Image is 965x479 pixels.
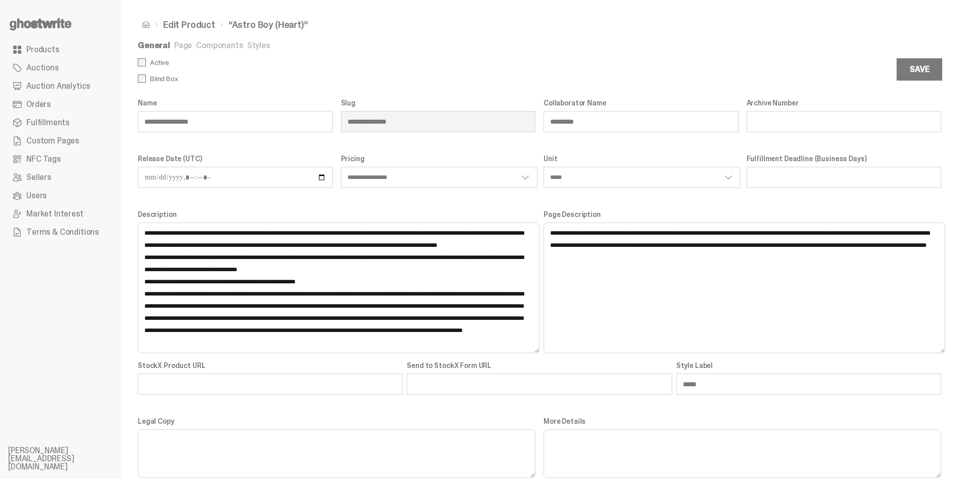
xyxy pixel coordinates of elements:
[26,46,59,54] span: Products
[8,59,113,77] a: Auctions
[910,65,929,73] div: Save
[138,99,333,107] label: Name
[544,155,739,163] label: Unit
[163,20,215,29] a: Edit Product
[26,100,51,108] span: Orders
[897,58,942,81] button: Save
[676,361,941,370] label: Style Label
[26,137,79,145] span: Custom Pages
[174,40,192,51] a: Page
[26,192,47,200] span: Users
[247,40,270,51] a: Styles
[544,99,739,107] label: Collaborator Name
[26,173,51,181] span: Sellers
[138,58,539,66] label: Active
[26,228,99,236] span: Terms & Conditions
[196,40,243,51] a: Components
[138,155,333,163] label: Release Date (UTC)
[544,417,941,425] label: More Details
[138,58,146,66] input: Active
[26,64,59,72] span: Auctions
[26,155,61,163] span: NFC Tags
[8,41,113,59] a: Products
[8,77,113,95] a: Auction Analytics
[138,75,146,83] input: Blind Box
[8,150,113,168] a: NFC Tags
[26,119,69,127] span: Fulfillments
[341,155,536,163] label: Pricing
[26,210,84,218] span: Market Interest
[544,210,941,218] label: Page Description
[8,114,113,132] a: Fulfillments
[138,210,535,218] label: Description
[8,95,113,114] a: Orders
[138,361,403,370] label: StockX Product URL
[747,155,942,163] label: Fulfillment Deadline (Business Days)
[26,82,90,90] span: Auction Analytics
[215,20,308,29] li: “Astro Boy (Heart)”
[747,99,942,107] label: Archive Number
[8,168,113,187] a: Sellers
[138,75,539,83] label: Blind Box
[341,99,536,107] label: Slug
[8,187,113,205] a: Users
[138,40,170,51] a: General
[8,223,113,241] a: Terms & Conditions
[8,132,113,150] a: Custom Pages
[407,361,672,370] label: Send to StockX Form URL
[8,205,113,223] a: Market Interest
[8,447,130,471] li: [PERSON_NAME][EMAIL_ADDRESS][DOMAIN_NAME]
[138,417,535,425] label: Legal Copy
